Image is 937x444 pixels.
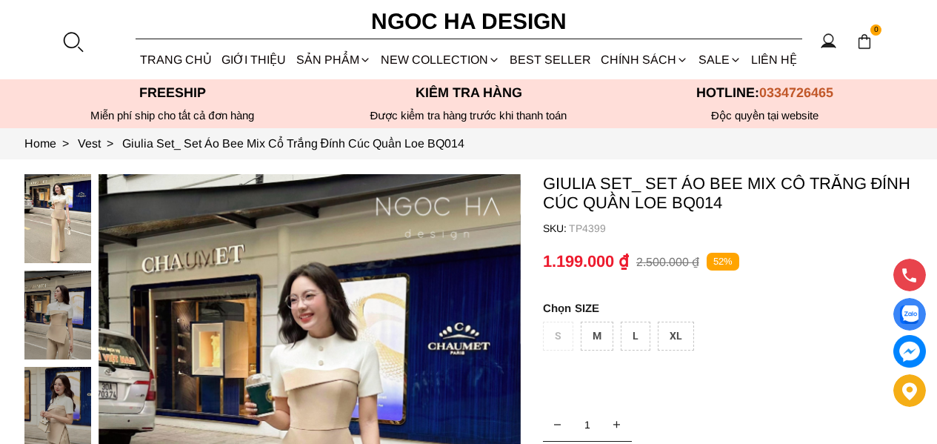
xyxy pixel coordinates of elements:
[56,137,75,150] span: >
[24,137,78,150] a: Link to Home
[707,253,739,271] p: 52%
[291,40,376,79] div: SẢN PHẨM
[376,40,504,79] a: NEW COLLECTION
[759,85,833,100] span: 0334726465
[505,40,596,79] a: BEST SELLER
[24,174,91,263] img: Giulia Set_ Set Áo Bee Mix Cổ Trắng Đính Cúc Quần Loe BQ014_mini_0
[122,137,465,150] a: Link to Giulia Set_ Set Áo Bee Mix Cổ Trắng Đính Cúc Quần Loe BQ014
[78,137,122,150] a: Link to Vest
[617,109,913,122] h6: Độc quyền tại website
[24,271,91,359] img: Giulia Set_ Set Áo Bee Mix Cổ Trắng Đính Cúc Quần Loe BQ014_mini_1
[416,85,522,100] font: Kiểm tra hàng
[900,305,918,324] img: Display image
[581,322,613,351] div: M
[24,85,321,101] p: Freeship
[893,298,926,331] a: Display image
[543,410,632,440] input: Quantity input
[636,255,699,269] p: 2.500.000 ₫
[596,40,693,79] div: Chính sách
[746,40,801,79] a: LIÊN HỆ
[101,137,119,150] span: >
[321,109,617,122] p: Được kiểm tra hàng trước khi thanh toán
[856,33,873,50] img: img-CART-ICON-ksit0nf1
[358,4,580,39] a: Ngoc Ha Design
[621,322,650,351] div: L
[543,252,629,271] p: 1.199.000 ₫
[693,40,746,79] a: SALE
[893,335,926,368] a: messenger
[617,85,913,101] p: Hotline:
[658,322,694,351] div: XL
[543,302,913,314] p: SIZE
[217,40,291,79] a: GIỚI THIỆU
[136,40,217,79] a: TRANG CHỦ
[24,109,321,122] div: Miễn phí ship cho tất cả đơn hàng
[543,174,913,213] p: Giulia Set_ Set Áo Bee Mix Cổ Trắng Đính Cúc Quần Loe BQ014
[543,222,569,234] h6: SKU:
[569,222,913,234] p: TP4399
[870,24,882,36] span: 0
